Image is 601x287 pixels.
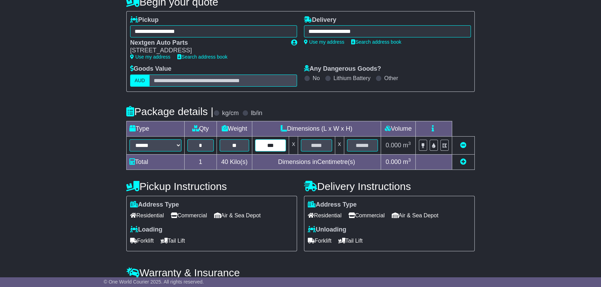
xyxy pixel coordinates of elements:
span: Forklift [130,235,154,246]
td: Kilo(s) [217,154,252,169]
h4: Package details | [126,106,213,117]
td: Weight [217,121,252,136]
span: Residential [308,210,341,221]
h4: Pickup Instructions [126,181,297,192]
a: Search address book [351,39,401,45]
span: 0.000 [386,142,401,149]
label: Unloading [308,226,346,234]
span: Tail Lift [161,235,185,246]
label: AUD [130,75,150,87]
label: Other [384,75,398,81]
label: lb/in [251,110,262,117]
td: Volume [381,121,415,136]
label: Address Type [130,201,179,209]
a: Use my address [304,39,344,45]
span: 0.000 [386,158,401,165]
h4: Delivery Instructions [304,181,475,192]
label: Pickup [130,16,159,24]
td: x [289,136,298,154]
a: Remove this item [460,142,466,149]
td: Total [127,154,185,169]
a: Use my address [130,54,170,60]
label: kg/cm [222,110,239,117]
span: 40 [221,158,228,165]
td: Type [127,121,185,136]
span: Tail Lift [338,235,363,246]
label: No [313,75,320,81]
td: Qty [185,121,217,136]
label: Goods Value [130,65,171,73]
label: Lithium Battery [333,75,371,81]
span: © One World Courier 2025. All rights reserved. [104,279,204,285]
td: x [335,136,344,154]
a: Search address book [177,54,227,60]
span: m [403,142,411,149]
label: Loading [130,226,162,234]
span: Commercial [348,210,384,221]
span: Residential [130,210,164,221]
td: Dimensions (L x W x H) [252,121,381,136]
label: Delivery [304,16,336,24]
span: m [403,158,411,165]
td: Dimensions in Centimetre(s) [252,154,381,169]
td: 1 [185,154,217,169]
a: Add new item [460,158,466,165]
sup: 3 [408,141,411,146]
span: Commercial [171,210,207,221]
label: Address Type [308,201,357,209]
span: Air & Sea Depot [214,210,261,221]
span: Air & Sea Depot [392,210,439,221]
span: Forklift [308,235,331,246]
div: Nextgen Auto Parts [130,39,284,47]
sup: 3 [408,157,411,163]
h4: Warranty & Insurance [126,267,475,278]
label: Any Dangerous Goods? [304,65,381,73]
div: [STREET_ADDRESS] [130,47,284,54]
